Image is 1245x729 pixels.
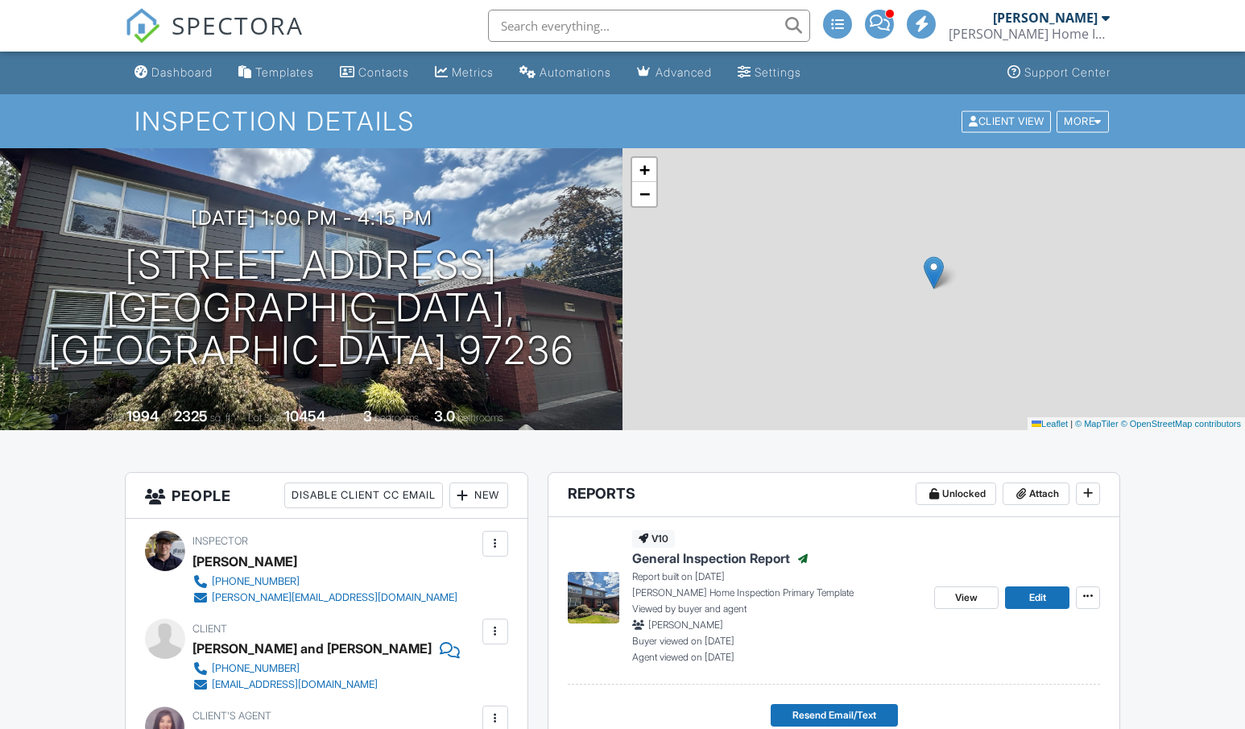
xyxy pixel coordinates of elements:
div: [PHONE_NUMBER] [212,575,300,588]
div: [PERSON_NAME][EMAIL_ADDRESS][DOMAIN_NAME] [212,591,457,604]
a: [PHONE_NUMBER] [192,661,447,677]
span: − [639,184,650,204]
a: Support Center [1001,58,1117,88]
div: More [1057,110,1109,132]
div: Metrics [452,65,494,79]
div: [PERSON_NAME] and [PERSON_NAME] [192,636,432,661]
span: Client [192,623,227,635]
a: Metrics [428,58,500,88]
div: 3 [363,408,372,425]
span: SPECTORA [172,8,304,42]
div: Support Center [1024,65,1111,79]
div: Disable Client CC Email [284,483,443,508]
h1: Inspection Details [134,107,1110,135]
div: 10454 [284,408,325,425]
a: Dashboard [128,58,219,88]
div: [PERSON_NAME] [993,10,1098,26]
div: Settings [755,65,801,79]
a: Zoom in [632,158,656,182]
div: [PHONE_NUMBER] [212,662,300,675]
a: Advanced [631,58,718,88]
a: [EMAIL_ADDRESS][DOMAIN_NAME] [192,677,447,693]
a: © MapTiler [1075,419,1119,429]
a: Zoom out [632,182,656,206]
div: 1994 [126,408,159,425]
span: bathrooms [457,412,503,424]
span: Lot Size [248,412,282,424]
span: Inspector [192,535,248,547]
div: Murphy Home Inspection [949,26,1110,42]
div: 2325 [174,408,208,425]
span: sq.ft. [328,412,348,424]
div: Templates [255,65,314,79]
div: Contacts [358,65,409,79]
a: Settings [731,58,808,88]
div: 3.0 [434,408,455,425]
a: [PERSON_NAME][EMAIL_ADDRESS][DOMAIN_NAME] [192,590,457,606]
span: Client's Agent [192,710,271,722]
a: Contacts [333,58,416,88]
h3: People [126,473,527,519]
a: Leaflet [1032,419,1068,429]
img: The Best Home Inspection Software - Spectora [125,8,160,43]
a: [PHONE_NUMBER] [192,574,457,590]
span: bedrooms [374,412,419,424]
a: Automations (Advanced) [513,58,618,88]
span: + [639,159,650,180]
a: Client View [960,114,1055,126]
div: Client View [962,110,1051,132]
div: [PERSON_NAME] [192,549,297,574]
div: New [449,483,508,508]
div: Advanced [656,65,712,79]
img: Marker [924,256,944,289]
span: | [1070,419,1073,429]
input: Search everything... [488,10,810,42]
h1: [STREET_ADDRESS] [GEOGRAPHIC_DATA], [GEOGRAPHIC_DATA] 97236 [26,244,597,371]
div: Dashboard [151,65,213,79]
h3: [DATE] 1:00 pm - 4:15 pm [191,207,432,229]
a: © OpenStreetMap contributors [1121,419,1241,429]
div: [EMAIL_ADDRESS][DOMAIN_NAME] [212,678,378,691]
a: SPECTORA [125,22,304,56]
a: Templates [232,58,321,88]
span: sq. ft. [210,412,233,424]
span: Built [106,412,124,424]
div: Automations [540,65,611,79]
